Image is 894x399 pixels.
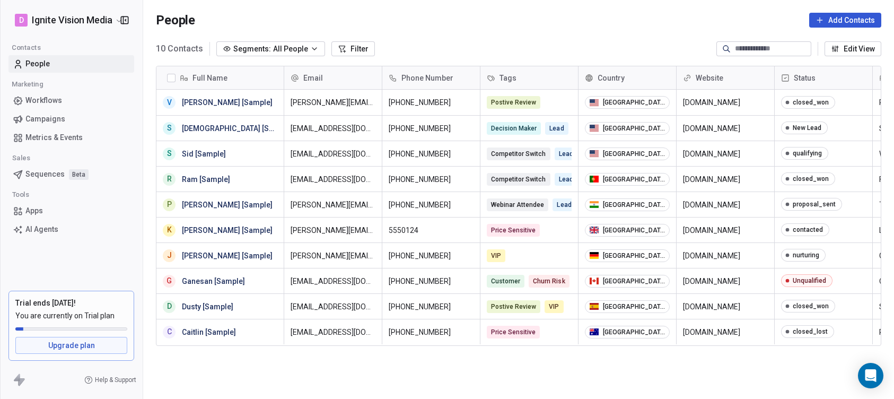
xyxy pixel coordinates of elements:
[389,97,474,108] span: [PHONE_NUMBER]
[545,122,568,135] span: Lead
[291,225,375,236] span: [PERSON_NAME][EMAIL_ADDRESS][DOMAIN_NAME]
[156,12,195,28] span: People
[683,175,740,184] a: [DOMAIN_NAME]
[598,73,625,83] span: Country
[291,250,375,261] span: [PERSON_NAME][EMAIL_ADDRESS][DOMAIN_NAME]
[8,221,134,238] a: AI Agents
[25,114,65,125] span: Campaigns
[683,251,740,260] a: [DOMAIN_NAME]
[7,76,48,92] span: Marketing
[793,226,823,233] div: contacted
[156,66,284,89] div: Full Name
[529,275,569,288] span: Churn Risk
[793,328,828,335] div: closed_lost
[182,175,230,184] a: Ram [Sample]
[793,150,822,157] div: qualifying
[8,55,134,73] a: People
[303,73,323,83] span: Email
[182,226,273,235] a: [PERSON_NAME] [Sample]
[84,376,136,384] a: Help & Support
[683,226,740,235] a: [DOMAIN_NAME]
[182,124,293,133] a: [DEMOGRAPHIC_DATA] [Sample]
[291,97,375,108] span: [PERSON_NAME][EMAIL_ADDRESS][DOMAIN_NAME]
[167,123,172,134] div: S
[95,376,136,384] span: Help & Support
[696,73,723,83] span: Website
[25,205,43,216] span: Apps
[32,13,112,27] span: Ignite Vision Media
[15,337,127,354] a: Upgrade plan
[15,298,127,308] div: Trial ends [DATE]!
[401,73,453,83] span: Phone Number
[7,187,34,203] span: Tools
[167,250,172,261] div: J
[487,198,548,211] span: Webinar Attendee
[825,41,881,56] button: Edit View
[389,276,474,287] span: [PHONE_NUMBER]
[13,11,113,29] button: DIgnite Vision Media
[291,327,375,337] span: [EMAIL_ADDRESS][DOMAIN_NAME]
[8,92,134,109] a: Workflows
[182,150,226,158] a: Sid [Sample]
[775,66,872,89] div: Status
[8,166,134,183] a: SequencesBeta
[603,201,665,209] div: [GEOGRAPHIC_DATA]
[182,98,273,107] a: [PERSON_NAME] [Sample]
[603,252,665,259] div: [GEOGRAPHIC_DATA]
[167,326,172,337] div: C
[182,328,236,336] a: Caitlin [Sample]
[677,66,774,89] div: Website
[487,122,541,135] span: Decision Maker
[291,276,375,287] span: [EMAIL_ADDRESS][DOMAIN_NAME]
[8,110,134,128] a: Campaigns
[603,125,665,132] div: [GEOGRAPHIC_DATA]
[487,275,524,288] span: Customer
[15,310,127,321] span: You are currently on Trial plan
[793,175,829,183] div: closed_won
[683,98,740,107] a: [DOMAIN_NAME]
[579,66,676,89] div: Country
[167,224,172,236] div: K
[156,42,203,55] span: 10 Contacts
[794,73,816,83] span: Status
[389,250,474,261] span: [PHONE_NUMBER]
[858,363,883,388] div: Open Intercom Messenger
[167,148,172,159] div: S
[480,66,578,89] div: Tags
[167,199,172,210] div: P
[167,174,172,185] div: R
[156,90,284,392] div: grid
[683,302,740,311] a: [DOMAIN_NAME]
[603,303,665,310] div: [GEOGRAPHIC_DATA]
[555,148,577,160] span: Lead
[487,249,505,262] span: VIP
[683,328,740,336] a: [DOMAIN_NAME]
[167,97,172,108] div: V
[25,95,62,106] span: Workflows
[389,301,474,312] span: [PHONE_NUMBER]
[25,58,50,70] span: People
[7,150,35,166] span: Sales
[545,300,563,313] span: VIP
[182,251,273,260] a: [PERSON_NAME] [Sample]
[182,277,245,285] a: Ganesan [Sample]
[553,198,575,211] span: Lead
[683,277,740,285] a: [DOMAIN_NAME]
[233,44,271,55] span: Segments:
[793,277,826,284] div: Unqualified
[182,201,273,209] a: [PERSON_NAME] [Sample]
[603,277,665,285] div: [GEOGRAPHIC_DATA]
[284,66,382,89] div: Email
[291,123,375,134] span: [EMAIL_ADDRESS][DOMAIN_NAME]
[487,148,550,160] span: Competitor Switch
[389,327,474,337] span: [PHONE_NUMBER]
[603,328,665,336] div: [GEOGRAPHIC_DATA]
[19,15,24,25] span: D
[7,40,46,56] span: Contacts
[166,275,172,287] div: G
[25,224,58,235] span: AI Agents
[389,123,474,134] span: [PHONE_NUMBER]
[793,99,829,106] div: closed_won
[291,174,375,185] span: [EMAIL_ADDRESS][DOMAIN_NAME]
[499,73,516,83] span: Tags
